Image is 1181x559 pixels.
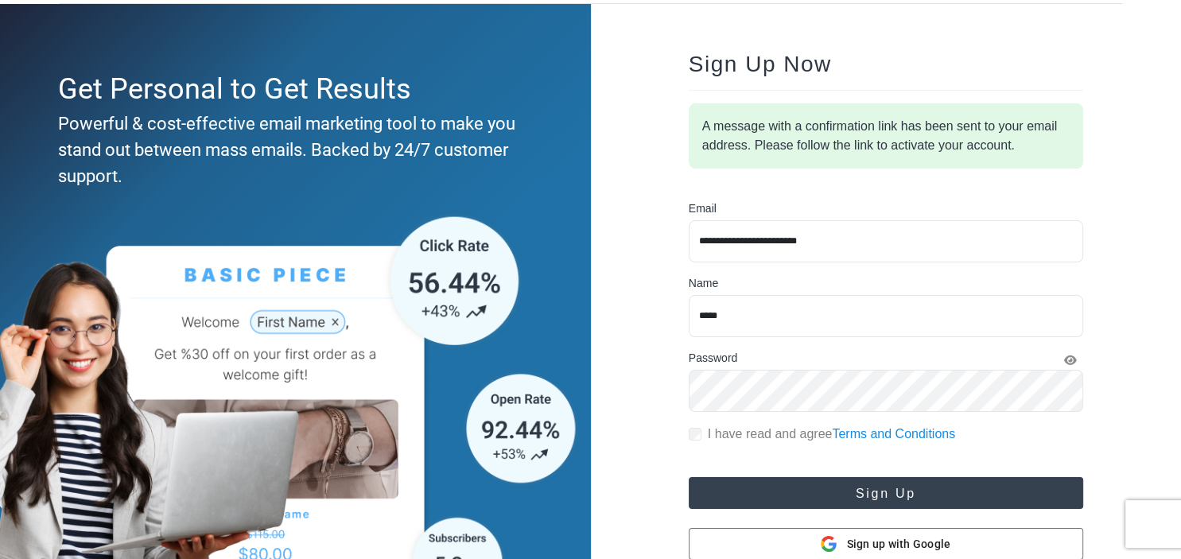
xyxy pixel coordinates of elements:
div: A message with a confirmation link has been sent to your email address. Please follow the link to... [689,103,1083,169]
span: Sign up with Google [846,536,950,553]
label: Password [689,350,737,367]
label: I have read and agree [708,425,955,444]
button: Sign Up [689,477,1083,509]
div: Get Personal to Get Results [58,68,524,111]
label: Name [689,275,718,292]
div: Powerful & cost-effective email marketing tool to make you stand out between mass emails. Backed ... [58,111,524,189]
span: Sign Up Now [689,52,832,76]
i: Show Password [1064,355,1077,366]
a: Terms and Conditions [832,427,955,441]
label: Email [689,200,717,217]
